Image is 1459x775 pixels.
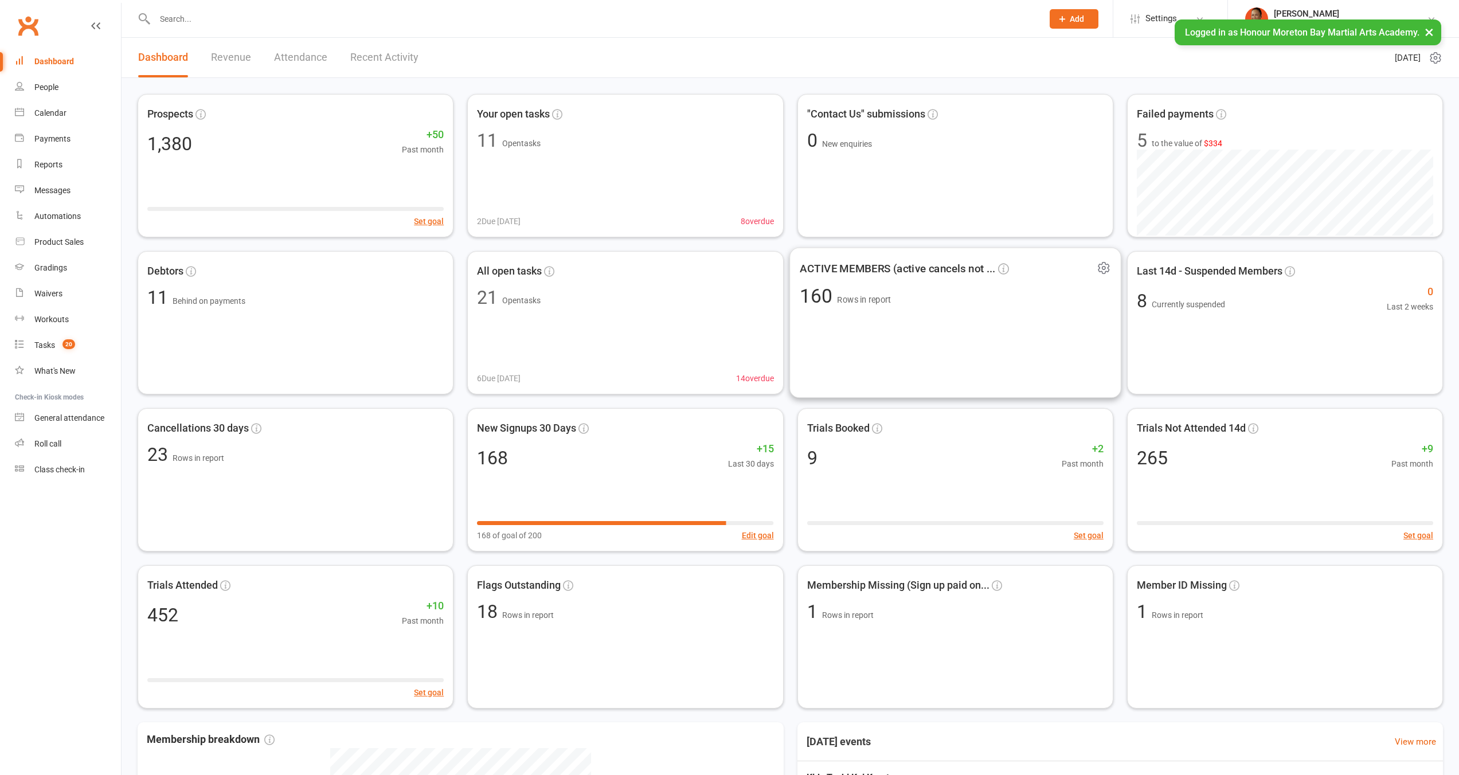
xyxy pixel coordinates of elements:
[477,372,521,385] span: 6 Due [DATE]
[1050,9,1098,29] button: Add
[1387,284,1433,300] span: 0
[477,449,508,467] div: 168
[1137,577,1227,594] span: Member ID Missing
[34,465,85,474] div: Class check-in
[34,160,62,169] div: Reports
[736,372,774,385] span: 14 overdue
[807,106,925,123] span: "Contact Us" submissions
[15,203,121,229] a: Automations
[151,11,1035,27] input: Search...
[147,287,173,308] span: 11
[34,134,71,143] div: Payments
[34,439,61,448] div: Roll call
[477,420,576,437] span: New Signups 30 Days
[477,106,550,123] span: Your open tasks
[34,413,104,422] div: General attendance
[807,449,817,467] div: 9
[502,139,541,148] span: Open tasks
[728,457,774,470] span: Last 30 days
[1137,601,1152,623] span: 1
[34,83,58,92] div: People
[1152,610,1203,620] span: Rows in report
[34,212,81,221] div: Automations
[147,606,178,624] div: 452
[1391,457,1433,470] span: Past month
[15,307,121,332] a: Workouts
[173,296,245,306] span: Behind on payments
[1387,300,1433,313] span: Last 2 weeks
[728,441,774,457] span: +15
[15,457,121,483] a: Class kiosk mode
[15,358,121,384] a: What's New
[1137,263,1282,280] span: Last 14d - Suspended Members
[402,598,444,614] span: +10
[1152,300,1225,309] span: Currently suspended
[414,215,444,228] button: Set goal
[800,260,995,277] span: ACTIVE MEMBERS (active cancels not ...
[1185,27,1419,38] span: Logged in as Honour Moreton Bay Martial Arts Academy.
[402,127,444,143] span: +50
[15,126,121,152] a: Payments
[1062,441,1104,457] span: +2
[147,731,275,748] span: Membership breakdown
[147,577,218,594] span: Trials Attended
[807,420,870,437] span: Trials Booked
[15,255,121,281] a: Gradings
[1137,106,1214,123] span: Failed payments
[837,295,891,305] span: Rows in report
[62,339,75,349] span: 20
[34,315,69,324] div: Workouts
[14,11,42,40] a: Clubworx
[807,601,822,623] span: 1
[800,285,837,308] span: 160
[34,108,67,118] div: Calendar
[15,281,121,307] a: Waivers
[15,75,121,100] a: People
[502,296,541,305] span: Open tasks
[502,610,554,620] span: Rows in report
[1070,14,1084,24] span: Add
[807,130,822,151] span: 0
[477,131,498,150] div: 11
[1274,9,1427,19] div: [PERSON_NAME]
[15,178,121,203] a: Messages
[34,57,74,66] div: Dashboard
[34,263,67,272] div: Gradings
[15,431,121,457] a: Roll call
[274,38,327,77] a: Attendance
[742,529,774,542] button: Edit goal
[15,49,121,75] a: Dashboard
[34,289,62,298] div: Waivers
[477,215,521,228] span: 2 Due [DATE]
[1419,19,1440,44] button: ×
[1137,420,1246,437] span: Trials Not Attended 14d
[211,38,251,77] a: Revenue
[402,143,444,156] span: Past month
[477,601,502,623] span: 18
[1395,735,1436,749] a: View more
[822,610,874,620] span: Rows in report
[15,405,121,431] a: General attendance kiosk mode
[173,453,224,463] span: Rows in report
[15,152,121,178] a: Reports
[138,38,188,77] a: Dashboard
[147,106,193,123] span: Prospects
[477,288,498,307] div: 21
[822,139,872,148] span: New enquiries
[350,38,418,77] a: Recent Activity
[1245,7,1268,30] img: thumb_image1722232694.png
[1391,441,1433,457] span: +9
[147,135,192,153] div: 1,380
[15,100,121,126] a: Calendar
[807,577,989,594] span: Membership Missing (Sign up paid on...
[1062,457,1104,470] span: Past month
[402,614,444,627] span: Past month
[34,340,55,350] div: Tasks
[741,215,774,228] span: 8 overdue
[15,332,121,358] a: Tasks 20
[1145,6,1177,32] span: Settings
[1152,137,1222,150] span: to the value of
[1403,529,1433,542] button: Set goal
[477,263,542,280] span: All open tasks
[34,237,84,246] div: Product Sales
